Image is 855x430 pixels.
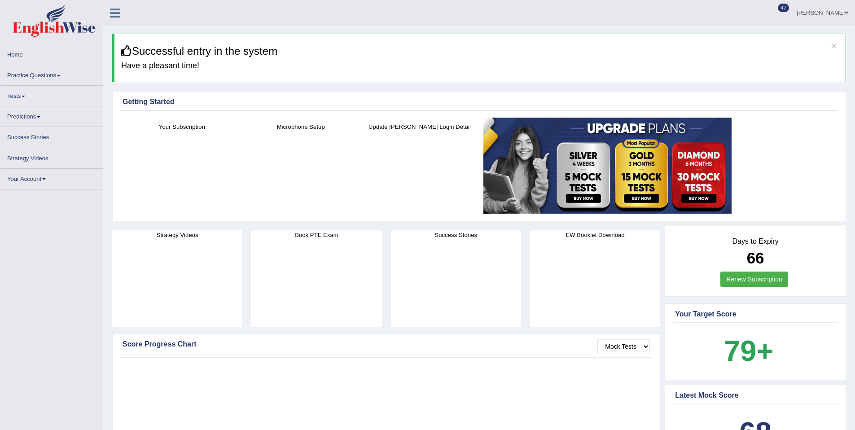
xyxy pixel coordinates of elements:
[0,44,103,62] a: Home
[0,127,103,145] a: Success Stories
[0,169,103,186] a: Your Account
[365,122,475,132] h4: Update [PERSON_NAME] Login Detail
[127,122,237,132] h4: Your Subscription
[724,334,773,367] b: 79+
[121,61,839,70] h4: Have a pleasant time!
[483,118,732,214] img: small5.jpg
[778,4,789,12] span: 42
[123,97,836,107] div: Getting Started
[0,65,103,83] a: Practice Questions
[675,237,836,246] h4: Days to Expiry
[675,390,836,401] div: Latest Mock Score
[675,309,836,320] div: Your Target Score
[121,45,839,57] h3: Successful entry in the system
[112,230,242,240] h4: Strategy Videos
[530,230,660,240] h4: EW Booklet Download
[0,86,103,103] a: Tests
[391,230,521,240] h4: Success Stories
[123,339,650,350] div: Score Progress Chart
[747,249,764,267] b: 66
[251,230,381,240] h4: Book PTE Exam
[720,272,788,287] a: Renew Subscription
[831,41,837,50] button: ×
[246,122,356,132] h4: Microphone Setup
[0,106,103,124] a: Predictions
[0,148,103,166] a: Strategy Videos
